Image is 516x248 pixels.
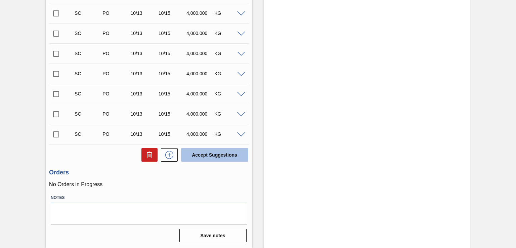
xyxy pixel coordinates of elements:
[73,91,103,96] div: Suggestion Created
[129,10,160,16] div: 10/13/2025
[101,111,131,117] div: Purchase order
[73,10,103,16] div: Suggestion Created
[179,229,247,242] button: Save notes
[178,148,249,162] div: Accept Suggestions
[129,71,160,76] div: 10/13/2025
[213,51,243,56] div: KG
[157,10,187,16] div: 10/15/2025
[101,51,131,56] div: Purchase order
[185,131,215,137] div: 4,000.000
[157,71,187,76] div: 10/15/2025
[129,111,160,117] div: 10/13/2025
[101,71,131,76] div: Purchase order
[138,148,158,162] div: Delete Suggestions
[157,51,187,56] div: 10/15/2025
[101,131,131,137] div: Purchase order
[185,31,215,36] div: 4,000.000
[73,31,103,36] div: Suggestion Created
[49,169,249,176] h3: Orders
[185,111,215,117] div: 4,000.000
[73,131,103,137] div: Suggestion Created
[213,131,243,137] div: KG
[181,148,248,162] button: Accept Suggestions
[157,91,187,96] div: 10/15/2025
[51,193,247,203] label: Notes
[129,51,160,56] div: 10/13/2025
[73,51,103,56] div: Suggestion Created
[185,51,215,56] div: 4,000.000
[129,131,160,137] div: 10/13/2025
[157,31,187,36] div: 10/15/2025
[157,111,187,117] div: 10/15/2025
[73,111,103,117] div: Suggestion Created
[185,10,215,16] div: 4,000.000
[185,71,215,76] div: 4,000.000
[101,31,131,36] div: Purchase order
[158,148,178,162] div: New suggestion
[49,181,249,188] p: No Orders in Progress
[213,31,243,36] div: KG
[213,91,243,96] div: KG
[213,10,243,16] div: KG
[129,91,160,96] div: 10/13/2025
[73,71,103,76] div: Suggestion Created
[213,71,243,76] div: KG
[101,10,131,16] div: Purchase order
[157,131,187,137] div: 10/15/2025
[129,31,160,36] div: 10/13/2025
[213,111,243,117] div: KG
[185,91,215,96] div: 4,000.000
[101,91,131,96] div: Purchase order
